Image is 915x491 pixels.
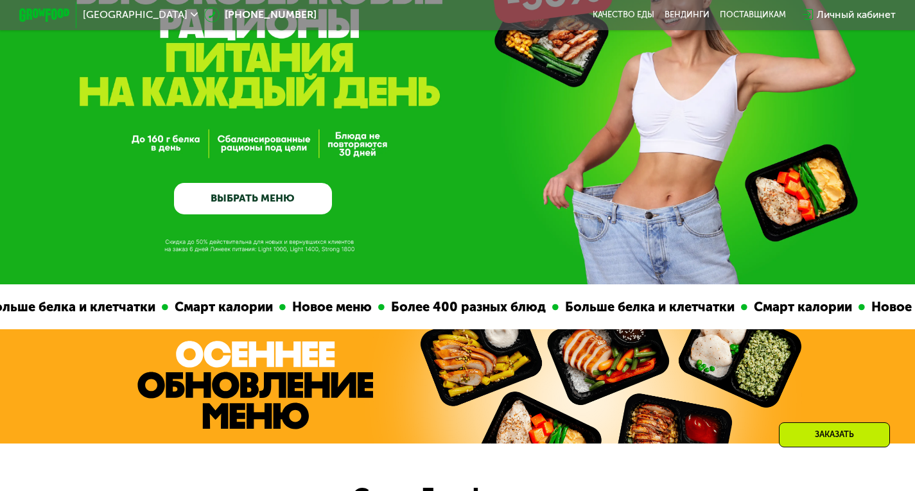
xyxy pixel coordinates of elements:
div: Больше белка и клетчатки [552,297,735,317]
a: Качество еды [593,10,654,20]
a: [PHONE_NUMBER] [204,7,317,22]
a: ВЫБРАТЬ МЕНЮ [174,183,332,214]
div: Новое меню [279,297,372,317]
div: Заказать [779,422,890,447]
div: Личный кабинет [817,7,896,22]
div: Смарт калории [162,297,273,317]
span: [GEOGRAPHIC_DATA] [83,10,187,20]
div: Более 400 разных блюд [378,297,546,317]
a: Вендинги [665,10,710,20]
div: Смарт калории [741,297,852,317]
div: поставщикам [720,10,786,20]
